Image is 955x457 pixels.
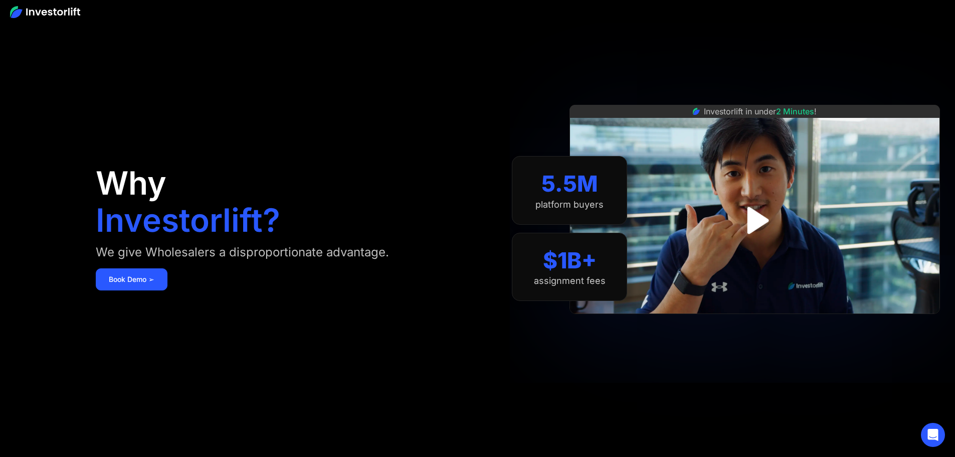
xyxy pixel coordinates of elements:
div: assignment fees [534,275,606,286]
h1: Why [96,167,166,199]
iframe: Customer reviews powered by Trustpilot [680,319,830,331]
a: Book Demo ➢ [96,268,167,290]
div: Open Intercom Messenger [921,423,945,447]
div: Investorlift in under ! [704,105,817,117]
span: 2 Minutes [776,106,814,116]
div: We give Wholesalers a disproportionate advantage. [96,244,389,260]
h1: Investorlift? [96,204,280,236]
a: open lightbox [732,198,777,243]
div: platform buyers [535,199,604,210]
div: $1B+ [543,247,597,274]
div: 5.5M [541,171,598,197]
